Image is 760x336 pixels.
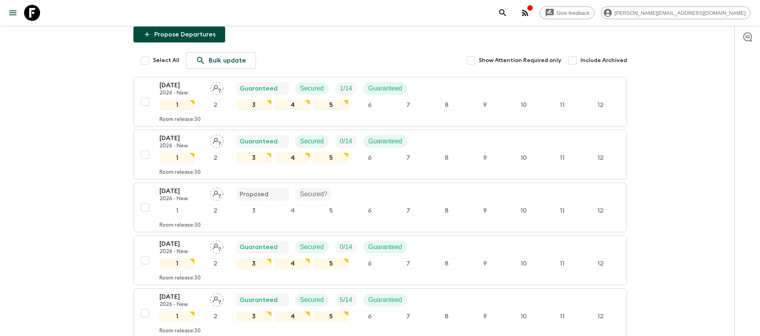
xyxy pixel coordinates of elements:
[240,84,278,93] p: Guaranteed
[544,153,580,163] div: 11
[159,186,204,196] p: [DATE]
[468,205,503,216] div: 9
[240,189,268,199] p: Proposed
[295,135,329,148] div: Secured
[479,56,561,64] span: Show Attention Required only
[544,205,580,216] div: 11
[159,302,204,308] p: 2026 - New
[335,82,357,95] div: Trip Fill
[352,153,387,163] div: 6
[159,90,204,97] p: 2026 - New
[506,100,541,110] div: 10
[313,100,349,110] div: 5
[391,258,426,269] div: 7
[236,258,272,269] div: 3
[159,249,204,255] p: 2026 - New
[391,100,426,110] div: 7
[610,10,750,16] span: [PERSON_NAME][EMAIL_ADDRESS][DOMAIN_NAME]
[159,239,204,249] p: [DATE]
[210,137,224,143] span: Assign pack leader
[295,241,329,254] div: Secured
[236,153,272,163] div: 3
[300,84,324,93] p: Secured
[159,133,204,143] p: [DATE]
[468,100,503,110] div: 9
[340,84,352,93] p: 1 / 14
[583,100,618,110] div: 12
[468,311,503,322] div: 9
[240,137,278,146] p: Guaranteed
[429,311,464,322] div: 8
[352,205,387,216] div: 6
[552,10,594,16] span: Give feedback
[429,205,464,216] div: 8
[335,241,357,254] div: Trip Fill
[209,56,246,65] p: Bulk update
[240,295,278,305] p: Guaranteed
[159,153,195,163] div: 1
[159,258,195,269] div: 1
[544,311,580,322] div: 11
[275,311,310,322] div: 4
[198,100,233,110] div: 2
[159,196,204,202] p: 2026 - New
[210,190,224,196] span: Assign pack leader
[159,117,201,123] p: Room release: 30
[391,205,426,216] div: 7
[275,153,310,163] div: 4
[583,258,618,269] div: 12
[583,153,618,163] div: 12
[295,82,329,95] div: Secured
[391,153,426,163] div: 7
[506,311,541,322] div: 10
[133,26,225,42] button: Propose Departures
[300,295,324,305] p: Secured
[313,258,349,269] div: 5
[198,258,233,269] div: 2
[153,56,179,64] span: Select All
[391,311,426,322] div: 7
[300,137,324,146] p: Secured
[313,311,349,322] div: 5
[159,143,204,149] p: 2026 - New
[583,205,618,216] div: 12
[468,258,503,269] div: 9
[313,153,349,163] div: 5
[352,100,387,110] div: 6
[240,242,278,252] p: Guaranteed
[352,311,387,322] div: 6
[198,205,233,216] div: 2
[340,242,352,252] p: 0 / 14
[159,222,201,229] p: Room release: 30
[335,135,357,148] div: Trip Fill
[275,100,310,110] div: 4
[352,258,387,269] div: 6
[335,294,357,306] div: Trip Fill
[159,328,201,334] p: Room release: 30
[5,5,21,21] button: menu
[313,205,349,216] div: 5
[368,84,402,93] p: Guaranteed
[368,137,402,146] p: Guaranteed
[133,183,627,232] button: [DATE]2026 - NewAssign pack leaderProposedSecured?123456789101112Room release:30
[159,205,195,216] div: 1
[159,292,204,302] p: [DATE]
[198,311,233,322] div: 2
[133,235,627,285] button: [DATE]2026 - NewAssign pack leaderGuaranteedSecuredTrip FillGuaranteed123456789101112Room release:30
[368,242,402,252] p: Guaranteed
[198,153,233,163] div: 2
[133,77,627,127] button: [DATE]2026 - NewAssign pack leaderGuaranteedSecuredTrip FillGuaranteed123456789101112Room release:30
[300,242,324,252] p: Secured
[159,80,204,90] p: [DATE]
[429,258,464,269] div: 8
[544,100,580,110] div: 11
[295,188,333,201] div: Secured?
[133,130,627,179] button: [DATE]2026 - NewAssign pack leaderGuaranteedSecuredTrip FillGuaranteed123456789101112Room release:30
[368,295,402,305] p: Guaranteed
[236,100,272,110] div: 3
[544,258,580,269] div: 11
[295,294,329,306] div: Secured
[275,258,310,269] div: 4
[429,153,464,163] div: 8
[340,295,352,305] p: 5 / 14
